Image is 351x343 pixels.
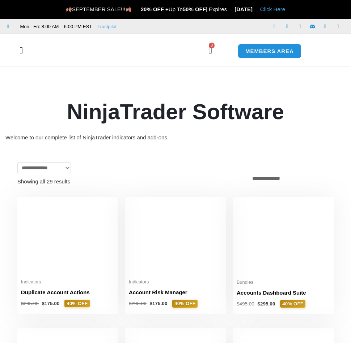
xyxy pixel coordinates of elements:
bdi: 295.00 [21,301,39,306]
a: Click Here [260,6,285,12]
div: Menu Toggle [4,44,39,57]
bdi: 175.00 [42,301,60,306]
span: Bundles [237,279,330,286]
strong: 50% OFF [183,6,206,12]
select: Shop order [248,173,334,183]
span: $ [21,301,24,306]
span: $ [42,301,45,306]
img: Account Risk Manager [129,201,222,275]
span: 40% OFF [280,300,305,308]
h2: Accounts Dashboard Suite [237,289,330,296]
div: Welcome to our complete list of NinjaTrader indicators and add-ons. [5,133,346,143]
bdi: 295.00 [258,301,275,307]
a: Account Risk Manager [129,288,222,300]
img: 🍂 [126,6,131,12]
bdi: 175.00 [150,301,168,306]
span: $ [258,301,261,307]
strong: [DATE] [234,6,253,12]
img: 🍂 [66,6,72,12]
bdi: 495.00 [237,301,254,307]
span: $ [129,301,132,306]
span: 40% OFF [64,300,90,308]
h2: Duplicate Account Actions [21,288,114,296]
a: Accounts Dashboard Suite [237,289,330,300]
p: Showing all 29 results [17,179,70,184]
span: 40% OFF [172,300,198,308]
a: MEMBERS AREA [238,44,301,58]
span: $ [150,301,153,306]
h2: Account Risk Manager [129,288,222,296]
span: Indicators [129,279,222,285]
a: 0 [198,40,223,61]
span: SEPTEMBER SALE!!! Up To | Expires [66,6,234,12]
img: ⌛ [227,6,233,12]
img: Accounts Dashboard Suite [237,201,330,275]
strong: 20% OFF + [141,6,169,12]
span: Indicators [21,279,114,285]
span: $ [237,301,240,307]
a: Duplicate Account Actions [21,288,114,300]
span: 0 [209,43,215,48]
img: LogoAI | Affordable Indicators – NinjaTrader [46,37,124,63]
a: Trustpilot [97,22,117,31]
span: MEMBERS AREA [245,48,294,54]
h1: NinjaTrader Software [5,97,346,127]
span: Mon - Fri: 8:00 AM – 6:00 PM EST [18,22,92,31]
bdi: 295.00 [129,301,147,306]
img: Duplicate Account Actions [21,201,114,275]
